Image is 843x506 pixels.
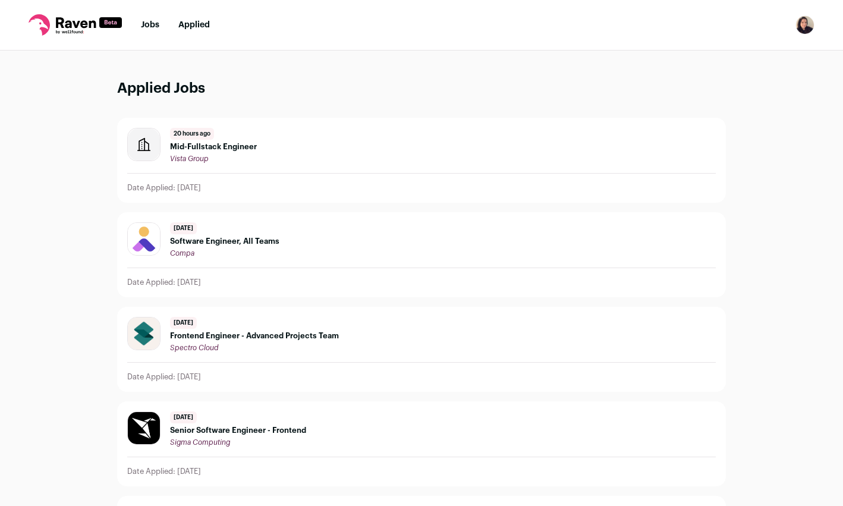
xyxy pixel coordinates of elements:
span: Vista Group [170,155,209,162]
span: Senior Software Engineer - Frontend [170,426,306,435]
p: Date Applied: [DATE] [127,467,201,476]
span: Frontend Engineer - Advanced Projects Team [170,331,339,341]
span: Sigma Computing [170,439,230,446]
a: Applied [178,21,210,29]
a: [DATE] Software Engineer, All Teams Compa Date Applied: [DATE] [118,213,725,297]
img: 15926154-medium_jpg [795,15,814,34]
img: 4c470d8e4475e632a926f960d7fe33ffff55f86958957f579c61afb89d4ce822.png [128,318,160,350]
button: Open dropdown [795,15,814,34]
span: [DATE] [170,411,197,423]
a: [DATE] Frontend Engineer - Advanced Projects Team Spectro Cloud Date Applied: [DATE] [118,307,725,391]
p: Date Applied: [DATE] [127,183,201,193]
span: Spectro Cloud [170,344,218,351]
img: 22e165934736467aab7ede73471296129adb1a5d0bf81bc00fcbbb415e1d1b3f.jpg [128,223,160,255]
img: 546bb2e6e405e9d087ba4c3a3595f20a352fe3b283149e9ace805f1350f0026c.jpg [128,412,160,444]
span: Mid-Fullstack Engineer [170,142,257,152]
img: company-logo-placeholder-414d4e2ec0e2ddebbe968bf319fdfe5acfe0c9b87f798d344e800bc9a89632a0.png [128,128,160,161]
p: Date Applied: [DATE] [127,372,201,382]
h1: Applied Jobs [117,79,726,99]
span: 20 hours ago [170,128,214,140]
a: [DATE] Senior Software Engineer - Frontend Sigma Computing Date Applied: [DATE] [118,402,725,486]
p: Date Applied: [DATE] [127,278,201,287]
a: Jobs [141,21,159,29]
span: Software Engineer, All Teams [170,237,279,246]
a: 20 hours ago Mid-Fullstack Engineer Vista Group Date Applied: [DATE] [118,118,725,202]
span: [DATE] [170,222,197,234]
span: Compa [170,250,194,257]
span: [DATE] [170,317,197,329]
